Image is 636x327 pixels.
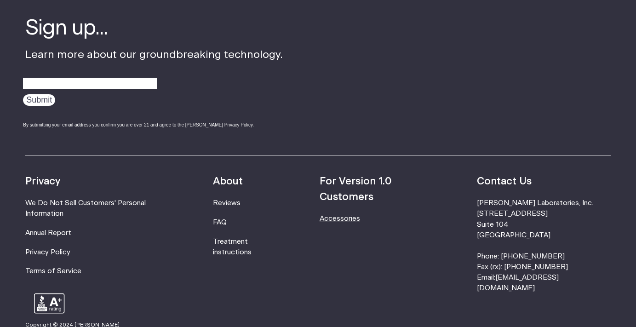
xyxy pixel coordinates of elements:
[477,176,532,186] strong: Contact Us
[25,14,283,43] h4: Sign up...
[213,238,252,256] a: Treatment instructions
[23,94,55,106] input: Submit
[25,249,70,256] a: Privacy Policy
[213,200,241,207] a: Reviews
[213,176,243,186] strong: About
[25,268,81,275] a: Terms of Service
[25,176,60,186] strong: Privacy
[477,198,611,293] li: [PERSON_NAME] Laboratories, Inc. [STREET_ADDRESS] Suite 104 [GEOGRAPHIC_DATA] Phone: [PHONE_NUMBE...
[25,200,146,217] a: We Do Not Sell Customers' Personal Information
[320,176,392,201] strong: For Version 1.0 Customers
[213,219,227,226] a: FAQ
[23,121,283,128] div: By submitting your email address you confirm you are over 21 and agree to the [PERSON_NAME] Priva...
[320,215,360,222] a: Accessories
[477,274,559,292] a: [EMAIL_ADDRESS][DOMAIN_NAME]
[25,229,71,236] a: Annual Report
[25,14,283,137] div: Learn more about our groundbreaking technology.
